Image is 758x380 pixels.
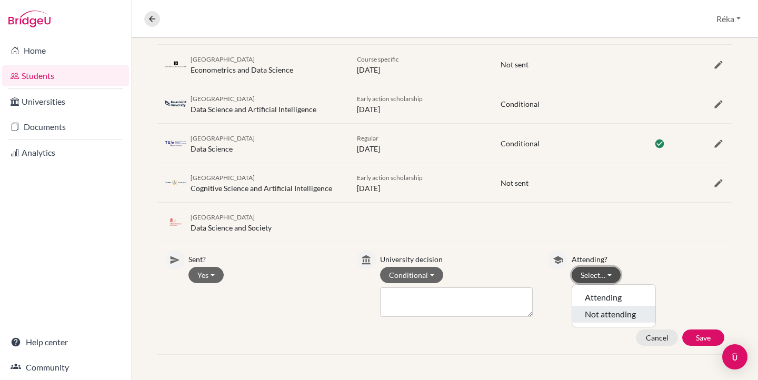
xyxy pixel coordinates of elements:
[191,211,272,233] div: Data Science and Society
[165,139,186,147] img: nl_tue_z0253icl.png
[165,218,186,226] img: nl_rug_5xr4mhnp.png
[8,11,51,27] img: Bridge-U
[349,93,493,115] div: [DATE]
[682,329,724,346] button: Save
[349,132,493,154] div: [DATE]
[191,174,255,182] span: [GEOGRAPHIC_DATA]
[2,40,129,61] a: Home
[349,53,493,75] div: [DATE]
[191,55,255,63] span: [GEOGRAPHIC_DATA]
[501,139,540,148] span: Conditional
[2,357,129,378] a: Community
[191,132,255,154] div: Data Science
[191,172,332,194] div: Cognitive Science and Artificial Intelligence
[188,267,224,283] button: Yes
[2,91,129,112] a: Universities
[357,95,423,103] span: Early action scholarship
[191,134,255,142] span: [GEOGRAPHIC_DATA]
[191,95,255,103] span: [GEOGRAPHIC_DATA]
[165,179,186,187] img: nl_til_4eq1jlri.png
[380,251,533,265] p: University decision
[357,55,399,63] span: Course specific
[572,289,655,306] button: Attending
[501,178,528,187] span: Not sent
[572,284,656,327] div: Select…
[2,142,129,163] a: Analytics
[501,99,540,108] span: Conditional
[380,267,443,283] button: Conditional
[349,172,493,194] div: [DATE]
[357,174,423,182] span: Early action scholarship
[712,9,745,29] button: Réka
[572,267,621,283] button: Select…
[572,306,655,323] button: Not attending
[572,251,724,265] p: Attending?
[501,60,528,69] span: Not sent
[191,213,255,221] span: [GEOGRAPHIC_DATA]
[191,53,293,75] div: Econometrics and Data Science
[191,93,316,115] div: Data Science and Artificial Intelligence
[722,344,747,369] div: Open Intercom Messenger
[2,116,129,137] a: Documents
[357,134,378,142] span: Regular
[636,329,678,346] button: Cancel
[165,100,186,108] img: nl_maa_omvxt46b.png
[2,332,129,353] a: Help center
[165,61,186,68] img: nl_uva_p9o648rg.png
[2,65,129,86] a: Students
[188,251,341,265] p: Sent?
